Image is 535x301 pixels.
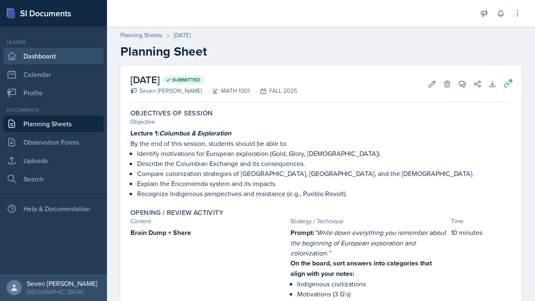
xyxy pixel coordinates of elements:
div: [DATE] [174,31,191,40]
em: “Write down everything you remember about the beginning of European exploration and colonization.” [290,228,446,258]
p: 10 minutes [451,227,512,237]
strong: Lecture 1: [130,128,231,138]
label: Objectives of Session [130,109,213,117]
div: Leader [3,38,104,46]
div: Seven [PERSON_NAME] [130,87,202,95]
div: Documents [3,106,104,114]
div: [GEOGRAPHIC_DATA] [27,288,97,296]
a: Planning Sheets [3,115,104,132]
em: Columbus & Exploration [159,128,231,138]
h2: [DATE] [130,72,297,87]
strong: Prompt: [290,228,314,237]
p: Compare colonization strategies of [GEOGRAPHIC_DATA], [GEOGRAPHIC_DATA], and the [DEMOGRAPHIC_DATA]. [137,168,512,179]
span: Submitted [172,77,200,83]
label: Opening / Review Activity [130,209,223,217]
p: By the end of this session, students should be able to: [130,138,512,148]
a: Calendar [3,66,104,83]
div: FALL 2025 [250,87,297,95]
h2: Planning Sheet [120,44,522,59]
a: Dashboard [3,48,104,64]
strong: Brain Dump + Share [130,228,191,237]
p: Indigenous civilizations [297,279,447,289]
div: MATH 1301 [202,87,250,95]
p: Explain the Encomienda system and its impacts. [137,179,512,189]
a: Uploads [3,152,104,169]
div: Help & Documentation [3,200,104,217]
p: Describe the Columbian Exchange and its consequences. [137,158,512,168]
div: Time [451,217,512,226]
div: Objective [130,117,512,126]
a: Search [3,171,104,187]
p: Recognize Indigenous perspectives and resistance (e.g., Pueblo Revolt). [137,189,512,199]
p: Motivations (3 G’s) [297,289,447,299]
p: Identify motivations for European exploration (Gold, Glory, [DEMOGRAPHIC_DATA]). [137,148,512,158]
a: Planning Sheets [120,31,162,40]
a: Observation Forms [3,134,104,150]
strong: On the board, sort answers into categories that align with your notes: [290,258,432,278]
div: Content [130,217,287,226]
a: Profile [3,84,104,101]
div: Seven [PERSON_NAME] [27,279,97,288]
div: Strategy / Technique [290,217,447,226]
